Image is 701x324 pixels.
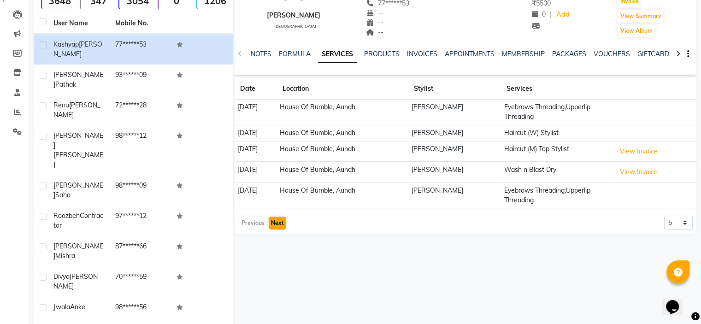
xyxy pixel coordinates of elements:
[445,50,495,58] a: APPOINTMENTS
[277,183,408,208] td: House Of Bumble, Aundh
[235,162,277,183] td: [DATE]
[235,78,277,100] th: Date
[501,141,613,162] td: Haircut (M) Top Stylist
[235,100,277,125] td: [DATE]
[408,162,501,183] td: [PERSON_NAME]
[235,141,277,162] td: [DATE]
[616,165,662,179] button: View Invoice
[364,50,400,58] a: PRODUCTS
[594,50,630,58] a: VOUCHERS
[235,125,277,141] td: [DATE]
[267,11,320,20] div: [PERSON_NAME]
[637,50,673,58] a: GIFTCARDS
[279,50,311,58] a: FORMULA
[408,141,501,162] td: [PERSON_NAME]
[53,212,80,220] span: Roozbeh
[235,183,277,208] td: [DATE]
[366,9,383,17] span: --
[407,50,437,58] a: INVOICES
[53,40,79,48] span: Kashyap
[53,101,100,119] span: [PERSON_NAME]
[53,242,103,260] span: [PERSON_NAME]
[53,272,70,281] span: Divya
[408,125,501,141] td: [PERSON_NAME]
[502,50,545,58] a: MEMBERSHIP
[277,162,408,183] td: House Of Bumble, Aundh
[501,162,613,183] td: Wash n Blast Dry
[55,191,71,199] span: Saha
[269,217,286,230] button: Next
[53,181,103,199] span: [PERSON_NAME]
[408,78,501,100] th: Stylist
[110,13,171,34] th: Mobile No.
[555,8,571,21] a: Add
[532,10,546,18] span: 0
[53,101,69,109] span: Renu
[552,50,586,58] a: PACKAGES
[53,272,101,290] span: [PERSON_NAME]
[274,24,316,29] span: [DEMOGRAPHIC_DATA]
[53,131,103,149] span: [PERSON_NAME]
[616,144,662,159] button: View Invoice
[277,125,408,141] td: House Of Bumble, Aundh
[408,183,501,208] td: [PERSON_NAME]
[277,141,408,162] td: House Of Bumble, Aundh
[366,18,383,27] span: --
[501,78,613,100] th: Services
[662,287,692,315] iframe: chat widget
[70,303,85,311] span: Anke
[53,71,103,88] span: [PERSON_NAME]
[53,151,103,169] span: [PERSON_NAME]
[277,78,408,100] th: Location
[501,125,613,141] td: Haircut (W) Stylist
[318,46,357,63] a: SERVICES
[251,50,271,58] a: NOTES
[549,10,551,19] span: |
[366,28,383,36] span: --
[408,100,501,125] td: [PERSON_NAME]
[277,100,408,125] td: House Of Bumble, Aundh
[55,80,76,88] span: Pathak
[48,13,110,34] th: User Name
[618,10,663,23] button: View Summary
[501,100,613,125] td: Eyebrows Threading,Upperlip Threading
[501,183,613,208] td: Eyebrows Threading,Upperlip Threading
[618,24,654,37] button: View Album
[55,252,75,260] span: Mishra
[53,303,70,311] span: Jwala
